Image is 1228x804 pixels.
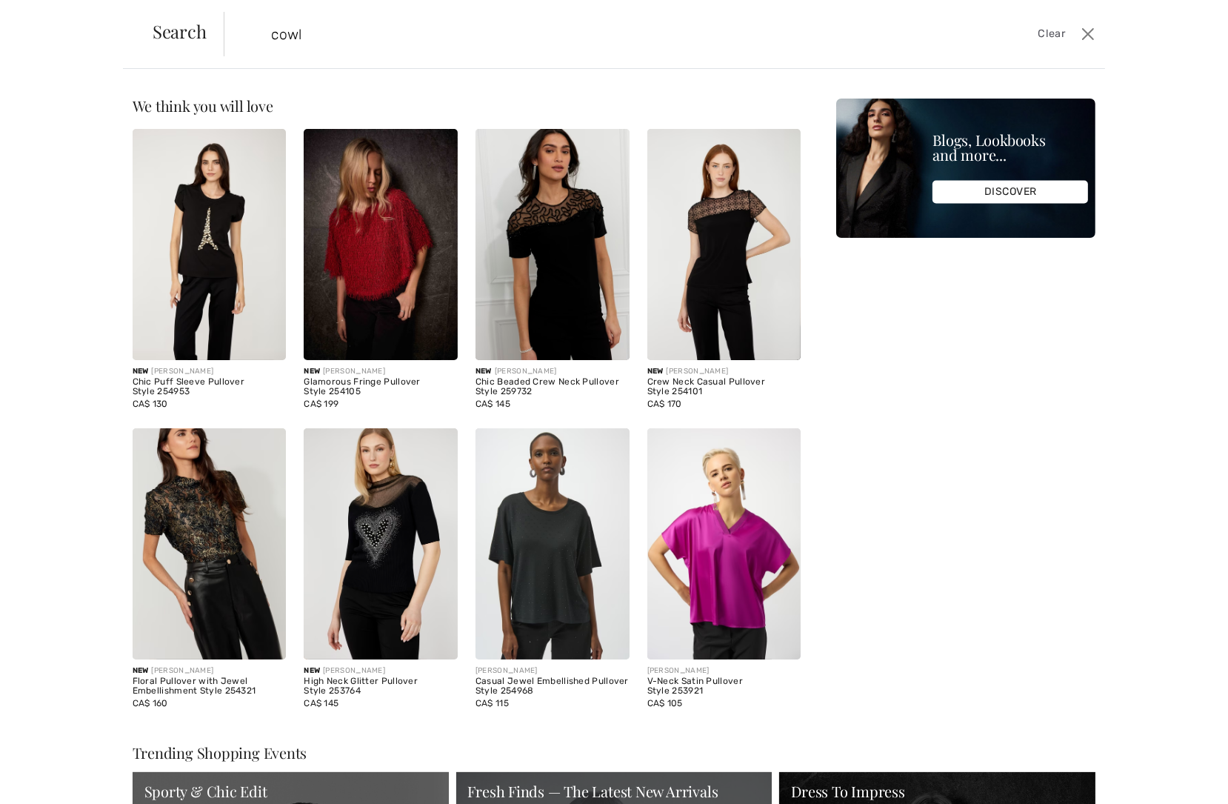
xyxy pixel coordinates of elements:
div: [PERSON_NAME] [647,665,801,677]
input: TYPE TO SEARCH [260,12,872,56]
img: Glamorous Fringe Pullover Style 254105. Black [304,129,458,360]
span: Clear [1038,26,1066,42]
div: Sporty & Chic Edit [144,784,437,799]
img: V-Neck Satin Pullover Style 253921. Black [647,428,801,660]
span: New [475,367,492,376]
img: Floral Pullover with Jewel Embellishment Style 254321. Copper/Black [133,428,287,660]
div: Casual Jewel Embellished Pullover Style 254968 [475,677,630,697]
div: Trending Shopping Events [133,745,1096,760]
div: Glamorous Fringe Pullover Style 254105 [304,377,458,398]
span: New [133,666,149,675]
div: [PERSON_NAME] [475,665,630,677]
div: Floral Pullover with Jewel Embellishment Style 254321 [133,677,287,697]
div: Dress To Impress [791,784,1084,799]
span: CA$ 160 [133,698,168,708]
span: CA$ 105 [647,698,683,708]
div: [PERSON_NAME] [304,366,458,377]
span: CA$ 145 [475,399,510,409]
span: New [647,367,664,376]
button: Close [1077,22,1099,46]
span: CA$ 170 [647,399,682,409]
span: New [304,666,320,675]
div: Fresh Finds — The Latest New Arrivals [468,784,761,799]
img: Blogs, Lookbooks and more... [836,99,1095,238]
span: New [133,367,149,376]
span: CA$ 115 [475,698,509,708]
div: [PERSON_NAME] [133,366,287,377]
div: [PERSON_NAME] [133,665,287,677]
div: High Neck Glitter Pullover Style 253764 [304,677,458,697]
img: Crew Neck Casual Pullover Style 254101. Black [647,129,801,360]
div: DISCOVER [932,181,1088,204]
span: Chat [33,10,63,24]
span: We think you will love [133,96,273,116]
img: Chic Puff Sleeve Pullover Style 254953. Black [133,129,287,360]
div: [PERSON_NAME] [304,665,458,677]
span: CA$ 130 [133,399,168,409]
div: [PERSON_NAME] [647,366,801,377]
span: CA$ 199 [304,399,338,409]
span: Search [153,22,207,40]
img: High Neck Glitter Pullover Style 253764. Black [304,428,458,660]
div: V-Neck Satin Pullover Style 253921 [647,677,801,697]
span: CA$ 145 [304,698,338,708]
div: Crew Neck Casual Pullover Style 254101 [647,377,801,398]
div: Chic Beaded Crew Neck Pullover Style 259732 [475,377,630,398]
div: Blogs, Lookbooks and more... [932,133,1088,163]
div: [PERSON_NAME] [475,366,630,377]
div: Chic Puff Sleeve Pullover Style 254953 [133,377,287,398]
span: New [304,367,320,376]
img: Casual Jewel Embellished Pullover Style 254968. Black [475,428,630,660]
img: Chic Beaded Crew Neck Pullover Style 259732. Black [475,129,630,360]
